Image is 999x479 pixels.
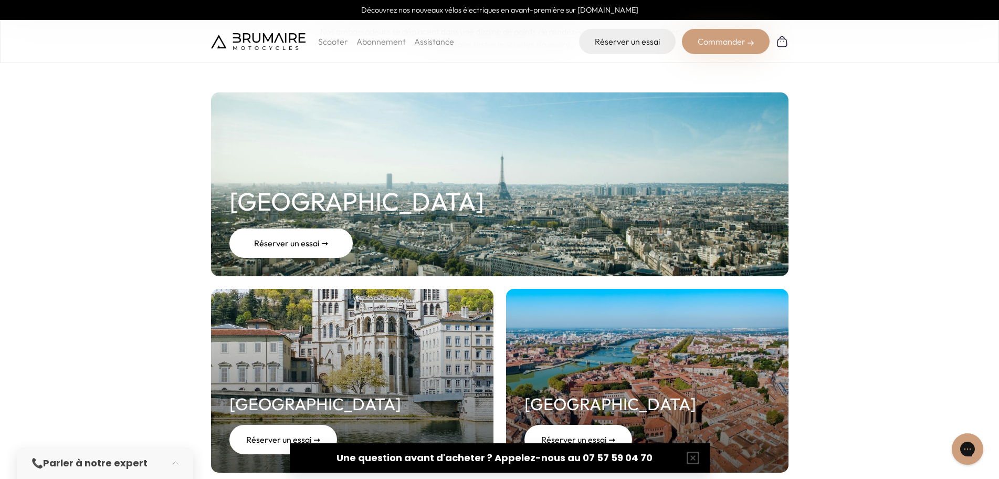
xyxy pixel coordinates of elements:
[682,29,770,54] div: Commander
[414,36,454,47] a: Assistance
[211,92,788,276] a: [GEOGRAPHIC_DATA] Réserver un essai ➞
[229,391,401,416] h2: [GEOGRAPHIC_DATA]
[947,430,989,468] iframe: Gorgias live chat messenger
[579,29,676,54] a: Réserver un essai
[229,182,484,220] h2: [GEOGRAPHIC_DATA]
[318,35,348,48] p: Scooter
[229,228,353,258] div: Réserver un essai ➞
[356,36,406,47] a: Abonnement
[776,35,788,48] img: Panier
[211,33,306,50] img: Brumaire Motocycles
[748,40,754,46] img: right-arrow-2.png
[524,425,632,454] div: Réserver un essai ➞
[229,425,337,454] div: Réserver un essai ➞
[506,289,788,473] a: [GEOGRAPHIC_DATA] Réserver un essai ➞
[524,391,696,416] h2: [GEOGRAPHIC_DATA]
[211,289,493,473] a: [GEOGRAPHIC_DATA] Réserver un essai ➞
